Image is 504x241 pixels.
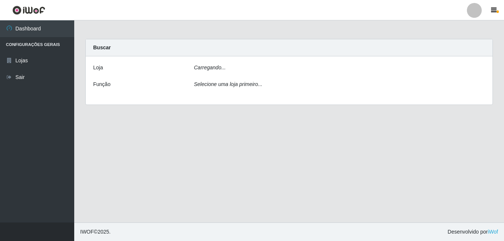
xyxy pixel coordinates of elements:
[194,81,262,87] i: Selecione uma loja primeiro...
[93,80,111,88] label: Função
[80,228,111,236] span: © 2025 .
[194,65,226,70] i: Carregando...
[488,229,498,235] a: iWof
[93,44,111,50] strong: Buscar
[80,229,94,235] span: IWOF
[448,228,498,236] span: Desenvolvido por
[93,64,103,72] label: Loja
[12,6,45,15] img: CoreUI Logo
